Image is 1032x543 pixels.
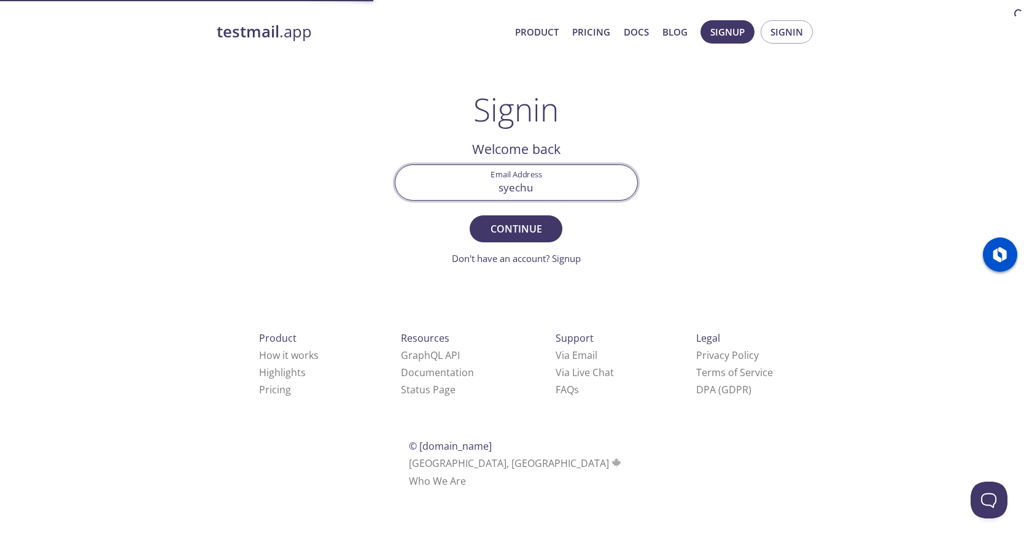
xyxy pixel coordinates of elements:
[556,383,579,396] a: FAQ
[470,215,562,242] button: Continue
[700,20,755,44] button: Signup
[452,252,581,264] a: Don't have an account? Signup
[556,331,594,345] span: Support
[662,24,688,40] a: Blog
[624,24,649,40] a: Docs
[616,175,630,190] keeper-lock: Open Keeper Popup
[217,21,505,42] a: testmail.app
[696,366,773,379] a: Terms of Service
[395,139,638,160] h2: Welcome back
[401,349,460,362] a: GraphQL API
[556,366,614,379] a: Via Live Chat
[473,91,559,128] h1: Signin
[259,366,306,379] a: Highlights
[572,24,610,40] a: Pricing
[401,383,456,396] a: Status Page
[217,21,279,42] strong: testmail
[971,482,1007,518] iframe: Help Scout Beacon - Open
[761,20,813,44] button: Signin
[696,349,759,362] a: Privacy Policy
[409,439,492,453] span: © [DOMAIN_NAME]
[770,24,803,40] span: Signin
[259,349,319,362] a: How it works
[409,456,623,470] span: [GEOGRAPHIC_DATA], [GEOGRAPHIC_DATA]
[696,331,720,345] span: Legal
[515,24,559,40] a: Product
[696,383,751,396] a: DPA (GDPR)
[483,220,548,237] span: Continue
[401,331,449,345] span: Resources
[259,383,291,396] a: Pricing
[556,349,597,362] a: Via Email
[259,331,297,345] span: Product
[401,366,474,379] a: Documentation
[409,474,466,488] a: Who We Are
[574,383,579,396] span: s
[710,24,745,40] span: Signup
